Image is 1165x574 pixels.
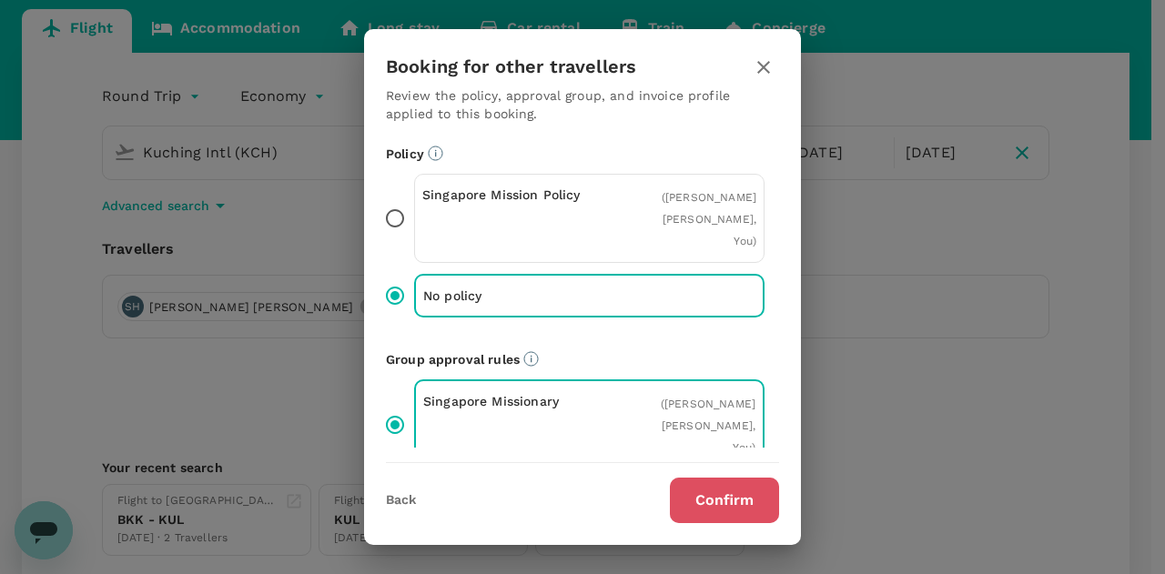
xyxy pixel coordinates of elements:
[670,478,779,523] button: Confirm
[386,56,636,77] h3: Booking for other travellers
[423,287,590,305] p: No policy
[386,86,779,123] p: Review the policy, approval group, and invoice profile applied to this booking.
[428,146,443,161] svg: Booking restrictions are based on the selected travel policy.
[386,493,416,508] button: Back
[662,191,756,247] span: ( [PERSON_NAME] [PERSON_NAME], You )
[523,351,539,367] svg: Default approvers or custom approval rules (if available) are based on the user group.
[386,145,779,163] p: Policy
[386,350,779,368] p: Group approval rules
[661,398,755,454] span: ( [PERSON_NAME] [PERSON_NAME], You )
[422,186,590,204] p: Singapore Mission Policy
[423,392,590,410] p: Singapore Missionary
